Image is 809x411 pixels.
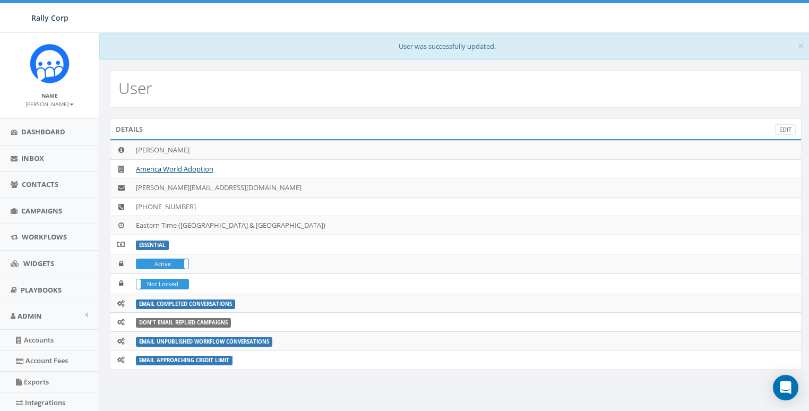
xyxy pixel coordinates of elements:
[132,216,801,235] td: Eastern Time ([GEOGRAPHIC_DATA] & [GEOGRAPHIC_DATA])
[118,79,152,97] h2: User
[23,259,54,268] span: Widgets
[773,375,798,400] div: Open Intercom Messenger
[136,164,213,174] a: America World Adoption
[31,13,68,23] span: Rally Corp
[21,127,65,136] span: Dashboard
[132,178,801,198] td: [PERSON_NAME][EMAIL_ADDRESS][DOMAIN_NAME]
[21,206,62,216] span: Campaigns
[22,232,67,242] span: Workflows
[22,179,58,189] span: Contacts
[136,279,188,289] label: Not Locked
[136,259,188,269] label: Active
[798,40,804,52] button: Close
[41,92,58,99] small: Name
[136,259,189,269] div: ActiveIn Active
[21,285,62,295] span: Playbooks
[775,124,796,135] a: Edit
[110,118,802,140] div: Details
[25,100,74,108] small: [PERSON_NAME]
[132,141,801,160] td: [PERSON_NAME]
[136,356,233,365] label: Email Approaching Credit Limit
[136,299,235,309] label: Email Completed Conversations
[18,311,42,321] span: Admin
[30,44,70,83] img: Icon_1.png
[136,279,189,289] div: LockedNot Locked
[136,241,169,250] label: ESSENTIAL
[21,153,44,163] span: Inbox
[136,337,272,347] label: Email Unpublished Workflow Conversations
[798,38,804,53] span: ×
[25,99,74,108] a: [PERSON_NAME]
[136,318,231,328] label: Don't Email Replied Campaigns
[132,197,801,216] td: [PHONE_NUMBER]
